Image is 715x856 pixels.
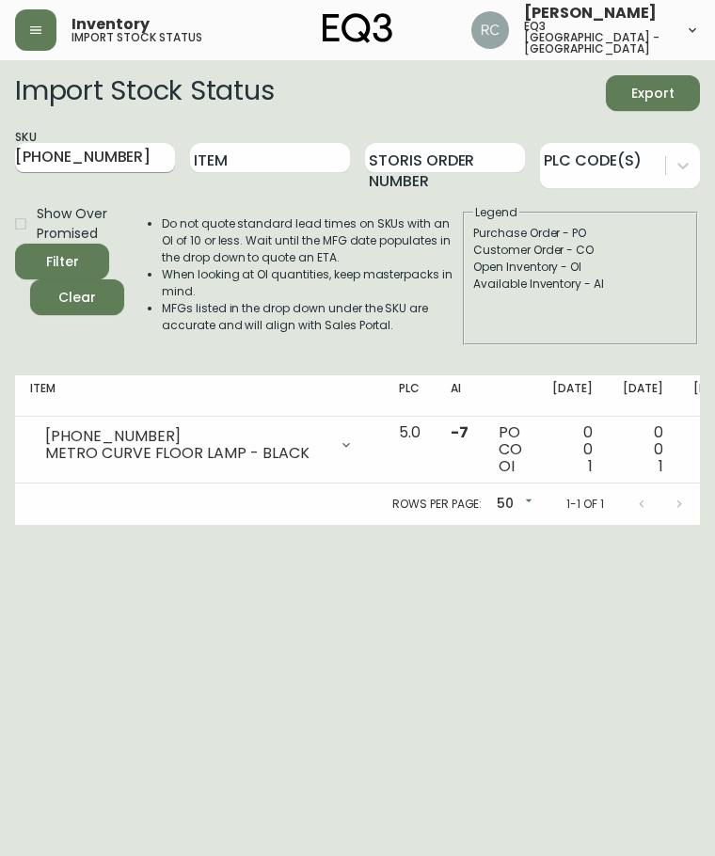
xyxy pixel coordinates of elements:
th: AI [436,375,484,417]
h2: Import Stock Status [15,75,274,111]
th: [DATE] [537,375,608,417]
div: 0 0 [623,424,663,475]
span: Inventory [71,17,150,32]
div: Filter [46,250,79,274]
span: Clear [45,286,109,309]
div: PO CO [499,424,522,475]
th: Item [15,375,384,417]
div: Open Inventory - OI [473,259,688,276]
img: logo [323,13,392,43]
div: Customer Order - CO [473,242,688,259]
div: 0 0 [552,424,593,475]
p: Rows per page: [392,496,482,513]
td: 5.0 [384,417,436,483]
th: [DATE] [608,375,678,417]
button: Export [606,75,700,111]
div: Purchase Order - PO [473,225,688,242]
span: 1 [588,455,593,477]
div: 50 [489,489,536,520]
div: Available Inventory - AI [473,276,688,293]
button: Clear [30,279,124,315]
legend: Legend [473,204,519,221]
li: MFGs listed in the drop down under the SKU are accurate and will align with Sales Portal. [162,300,461,334]
th: PLC [384,375,436,417]
h5: eq3 [GEOGRAPHIC_DATA] - [GEOGRAPHIC_DATA] [524,21,670,55]
span: Show Over Promised [37,204,109,244]
h5: import stock status [71,32,202,43]
span: [PERSON_NAME] [524,6,657,21]
span: Export [621,82,685,105]
div: METRO CURVE FLOOR LAMP - BLACK [45,445,327,462]
span: -7 [451,421,469,443]
div: [PHONE_NUMBER]METRO CURVE FLOOR LAMP - BLACK [30,424,369,466]
span: 1 [659,455,663,477]
p: 1-1 of 1 [566,496,604,513]
span: OI [499,455,515,477]
li: When looking at OI quantities, keep masterpacks in mind. [162,266,461,300]
li: Do not quote standard lead times on SKUs with an OI of 10 or less. Wait until the MFG date popula... [162,215,461,266]
button: Filter [15,244,109,279]
div: [PHONE_NUMBER] [45,428,327,445]
img: 75cc83b809079a11c15b21e94bbc0507 [471,11,509,49]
